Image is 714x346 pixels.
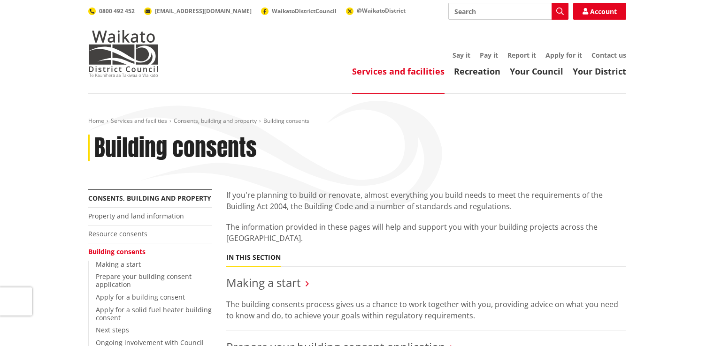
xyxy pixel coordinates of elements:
a: Consents, building and property [174,117,257,125]
a: Apply for it [545,51,582,60]
h1: Building consents [94,135,257,162]
span: Building consents [263,117,309,125]
a: @WaikatoDistrict [346,7,406,15]
a: 0800 492 452 [88,7,135,15]
a: Building consents [88,247,146,256]
a: Apply for a building consent [96,293,185,301]
a: Contact us [591,51,626,60]
span: @WaikatoDistrict [357,7,406,15]
a: Making a start [96,260,141,269]
a: Home [88,117,104,125]
a: Resource consents [88,229,147,238]
a: Report it [507,51,536,60]
a: Account [573,3,626,20]
a: Your Council [510,66,563,77]
a: Next steps [96,325,129,334]
h5: In this section [226,254,281,262]
span: [EMAIL_ADDRESS][DOMAIN_NAME] [155,7,252,15]
nav: breadcrumb [88,117,626,125]
a: [EMAIL_ADDRESS][DOMAIN_NAME] [144,7,252,15]
a: Services and facilities [111,117,167,125]
a: Services and facilities [352,66,445,77]
p: The building consents process gives us a chance to work together with you, providing advice on wh... [226,299,626,321]
a: Making a start [226,275,301,290]
p: The information provided in these pages will help and support you with your building projects acr... [226,221,626,244]
span: 0800 492 452 [99,7,135,15]
img: Waikato District Council - Te Kaunihera aa Takiwaa o Waikato [88,30,159,77]
a: Your District [573,66,626,77]
a: WaikatoDistrictCouncil [261,7,337,15]
a: Prepare your building consent application [96,272,192,289]
a: Apply for a solid fuel heater building consent​ [96,305,212,322]
a: Consents, building and property [88,194,211,203]
a: Recreation [454,66,500,77]
span: WaikatoDistrictCouncil [272,7,337,15]
a: Pay it [480,51,498,60]
input: Search input [448,3,568,20]
a: Property and land information [88,211,184,220]
a: Say it [453,51,470,60]
p: If you're planning to build or renovate, almost everything you build needs to meet the requiremen... [226,189,626,212]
